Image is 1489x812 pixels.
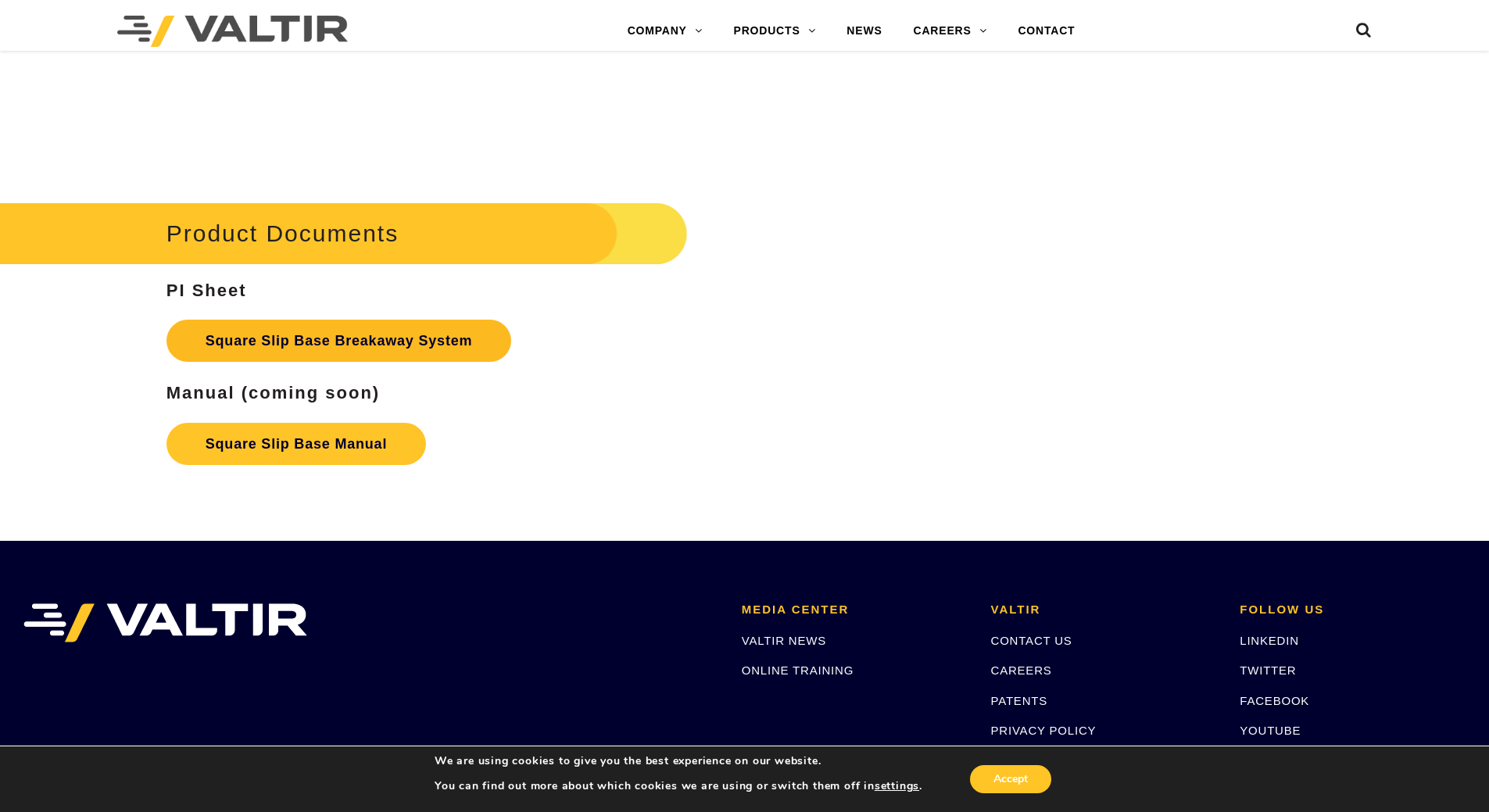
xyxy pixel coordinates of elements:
[1240,664,1296,677] a: TWITTER
[166,281,247,300] strong: PI Sheet
[23,603,307,642] img: VALTIR
[742,664,854,677] a: ONLINE TRAINING
[742,634,826,647] a: VALTIR NEWS
[435,779,922,793] p: You can find out more about which cookies we are using or switch them off in .
[166,423,426,465] a: Square Slip Base Manual
[1240,724,1301,737] a: YOUTUBE
[1240,634,1299,647] a: LINKEDIN
[1240,603,1466,617] h2: FOLLOW US
[612,16,718,47] a: COMPANY
[991,603,1217,617] h2: VALTIR
[117,16,348,47] img: Valtir
[898,16,1003,47] a: CAREERS
[435,754,922,768] p: We are using cookies to give you the best experience on our website.
[166,320,512,362] a: Square Slip Base Breakaway System
[991,724,1097,737] a: PRIVACY POLICY
[166,383,380,402] strong: Manual (coming soon)
[970,765,1051,793] button: Accept
[831,16,897,47] a: NEWS
[742,603,968,617] h2: MEDIA CENTER
[991,694,1048,707] a: PATENTS
[991,664,1052,677] a: CAREERS
[991,634,1072,647] a: CONTACT US
[718,16,832,47] a: PRODUCTS
[875,779,919,793] button: settings
[1240,694,1309,707] a: FACEBOOK
[1002,16,1090,47] a: CONTACT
